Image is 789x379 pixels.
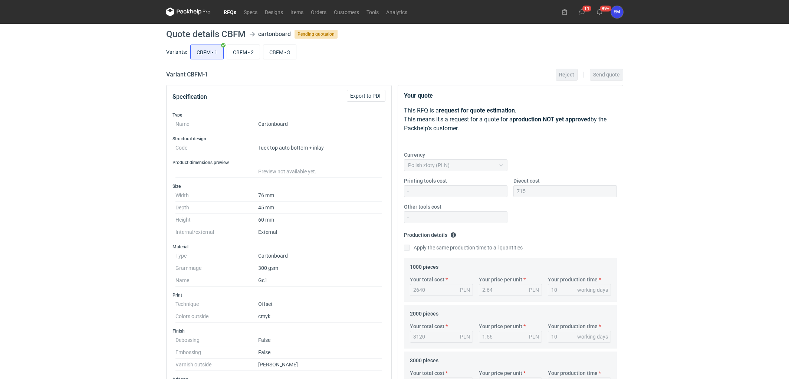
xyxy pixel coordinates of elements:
div: Ewelina Macek [611,6,623,18]
label: Printing tools cost [404,177,447,184]
label: CBFM - 1 [190,45,224,59]
button: Reject [556,69,578,81]
dt: Debossing [175,334,258,346]
button: 99+ [594,6,605,18]
h3: Size [172,183,385,189]
dd: Gc1 [258,274,382,287]
div: PLN [529,333,539,340]
label: Other tools cost [404,203,441,210]
button: Export to PDF [347,90,385,102]
h1: Quote details CBFM [166,30,246,39]
dd: Cartonboard [258,118,382,130]
dt: Name [175,274,258,287]
a: Customers [330,7,363,16]
dd: False [258,346,382,359]
label: Your total cost [410,369,444,377]
dt: Technique [175,298,258,310]
dd: Tuck top auto bottom + inlay [258,142,382,154]
label: Your price per unit [479,276,522,283]
label: Your price per unit [479,323,522,330]
dd: 60 mm [258,214,382,226]
span: Send quote [593,72,620,77]
span: Reject [559,72,574,77]
dd: False [258,334,382,346]
h3: Type [172,112,385,118]
dt: Code [175,142,258,154]
dt: Depth [175,202,258,214]
a: Analytics [382,7,411,16]
label: Your total cost [410,276,444,283]
a: Designs [261,7,287,16]
dd: External [258,226,382,238]
dd: 45 mm [258,202,382,214]
dd: Cartonboard [258,250,382,262]
p: This RFQ is a . This means it's a request for a quote for a by the Packhelp's customer. [404,106,617,133]
span: Preview not available yet. [258,169,316,174]
dd: Offset [258,298,382,310]
label: Your price per unit [479,369,522,377]
svg: Packhelp Pro [166,7,211,16]
strong: production NOT yet approved [513,116,591,123]
a: Tools [363,7,382,16]
dt: Internal/external [175,226,258,238]
label: Your production time [548,323,598,330]
h3: Finish [172,328,385,334]
label: Your production time [548,369,598,377]
div: PLN [529,286,539,294]
button: EM [611,6,623,18]
legend: 2000 pieces [410,308,438,317]
a: RFQs [220,7,240,16]
div: PLN [460,333,470,340]
h3: Product dimensions preview [172,160,385,166]
dt: Height [175,214,258,226]
strong: request for quote estimation [439,107,515,114]
legend: Production details [404,229,456,238]
dt: Grammage [175,262,258,274]
span: Pending quotation [295,30,338,39]
button: Specification [172,88,207,106]
label: CBFM - 3 [263,45,296,59]
div: PLN [460,286,470,294]
dt: Width [175,189,258,202]
h3: Print [172,292,385,298]
dd: cmyk [258,310,382,323]
a: Orders [307,7,330,16]
legend: 1000 pieces [410,261,438,270]
dd: [PERSON_NAME] [258,359,382,371]
label: CBFM - 2 [227,45,260,59]
dt: Name [175,118,258,130]
label: Your production time [548,276,598,283]
div: working days [577,286,608,294]
h3: Material [172,244,385,250]
strong: Your quote [404,92,433,99]
dt: Type [175,250,258,262]
dd: 300 gsm [258,262,382,274]
a: Items [287,7,307,16]
div: cartonboard [258,30,291,39]
button: 11 [576,6,588,18]
dd: 76 mm [258,189,382,202]
label: Currency [404,151,425,159]
label: Your total cost [410,323,444,330]
label: Apply the same production time to all quantities [404,244,523,251]
div: working days [577,333,608,340]
h2: Variant CBFM - 1 [166,70,208,79]
a: Specs [240,7,261,16]
label: Variants: [166,48,187,56]
dt: Varnish outside [175,359,258,371]
h3: Structural design [172,136,385,142]
span: Export to PDF [350,93,382,98]
button: Send quote [590,69,623,81]
dt: Colors outside [175,310,258,323]
dt: Embossing [175,346,258,359]
legend: 3000 pieces [410,355,438,363]
label: Diecut cost [513,177,540,184]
